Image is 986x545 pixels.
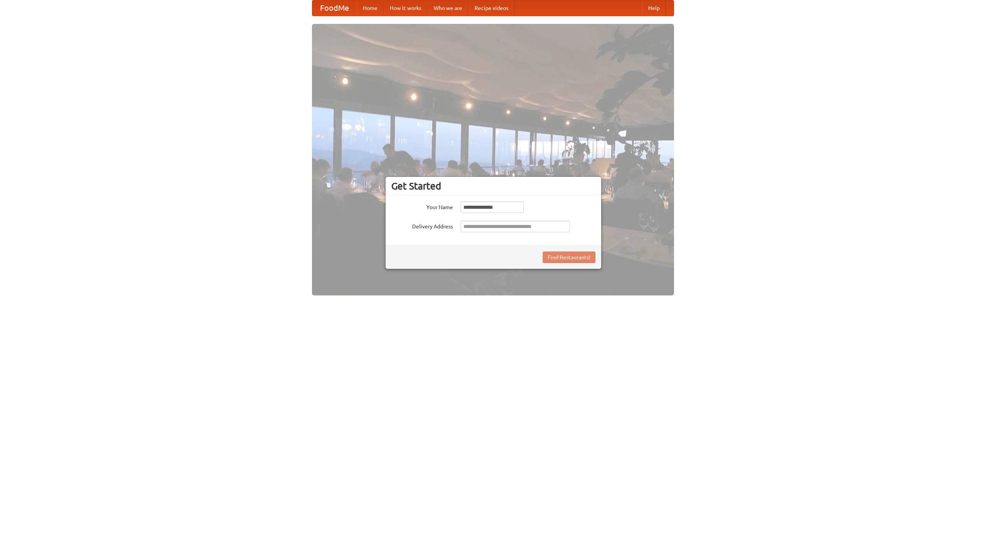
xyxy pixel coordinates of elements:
label: Delivery Address [391,221,453,230]
a: Who we are [428,0,468,16]
a: Recipe videos [468,0,515,16]
label: Your Name [391,201,453,211]
a: How it works [384,0,428,16]
a: Help [642,0,666,16]
a: Home [357,0,384,16]
h3: Get Started [391,180,595,192]
a: FoodMe [312,0,357,16]
button: Find Restaurants! [543,252,595,263]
